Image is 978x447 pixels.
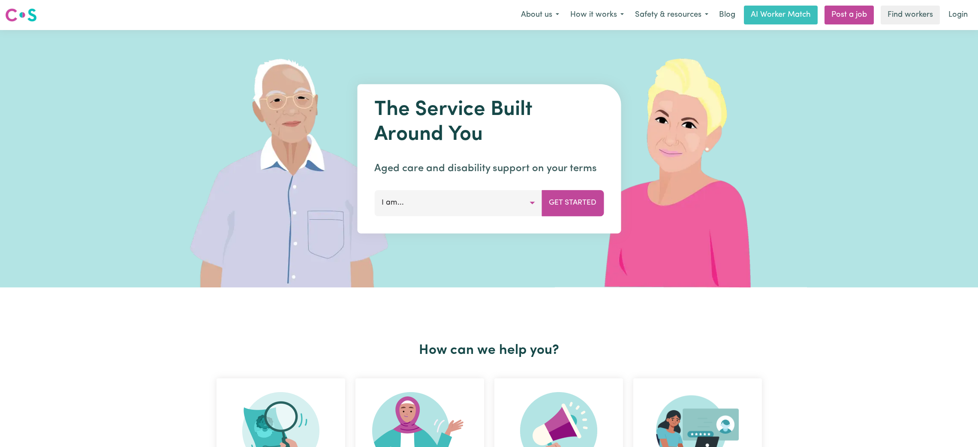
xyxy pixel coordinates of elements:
[374,98,604,147] h1: The Service Built Around You
[565,6,629,24] button: How it works
[629,6,714,24] button: Safety & resources
[211,342,767,359] h2: How can we help you?
[714,6,740,24] a: Blog
[515,6,565,24] button: About us
[881,6,940,24] a: Find workers
[5,5,37,25] a: Careseekers logo
[943,6,973,24] a: Login
[5,7,37,23] img: Careseekers logo
[374,190,542,216] button: I am...
[825,6,874,24] a: Post a job
[542,190,604,216] button: Get Started
[374,161,604,176] p: Aged care and disability support on your terms
[744,6,818,24] a: AI Worker Match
